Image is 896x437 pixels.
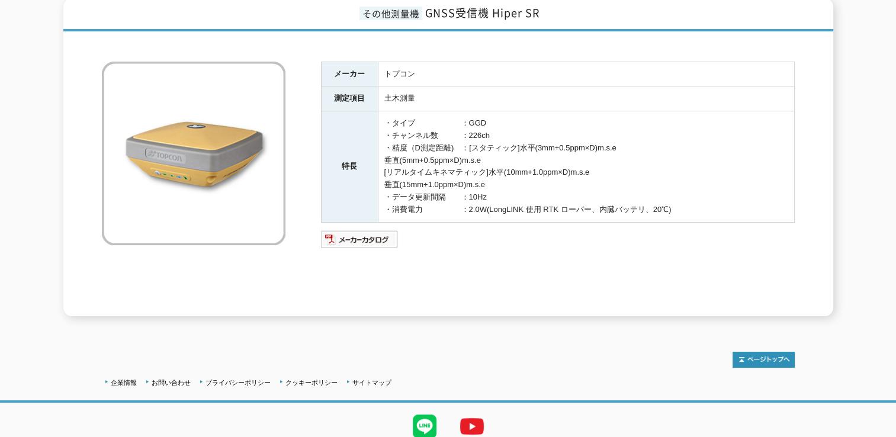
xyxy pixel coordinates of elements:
[285,379,338,386] a: クッキーポリシー
[321,237,399,246] a: メーカーカタログ
[102,62,285,245] img: GNSS受信機 Hiper SR
[378,111,794,222] td: ・タイプ ：GGD ・チャンネル数 ：226ch ・精度（D測定距離) ：[スタティック]水平(3mm+0.5ppm×D)m.s.e 垂直(5mm+0.5ppm×D)m.s.e [リアルタイムキ...
[321,62,378,86] th: メーカー
[111,379,137,386] a: 企業情報
[733,352,795,368] img: トップページへ
[152,379,191,386] a: お問い合わせ
[378,86,794,111] td: 土木測量
[378,62,794,86] td: トプコン
[425,5,539,21] span: GNSS受信機 Hiper SR
[321,230,399,249] img: メーカーカタログ
[205,379,271,386] a: プライバシーポリシー
[321,111,378,222] th: 特長
[352,379,391,386] a: サイトマップ
[359,7,422,20] span: その他測量機
[321,86,378,111] th: 測定項目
